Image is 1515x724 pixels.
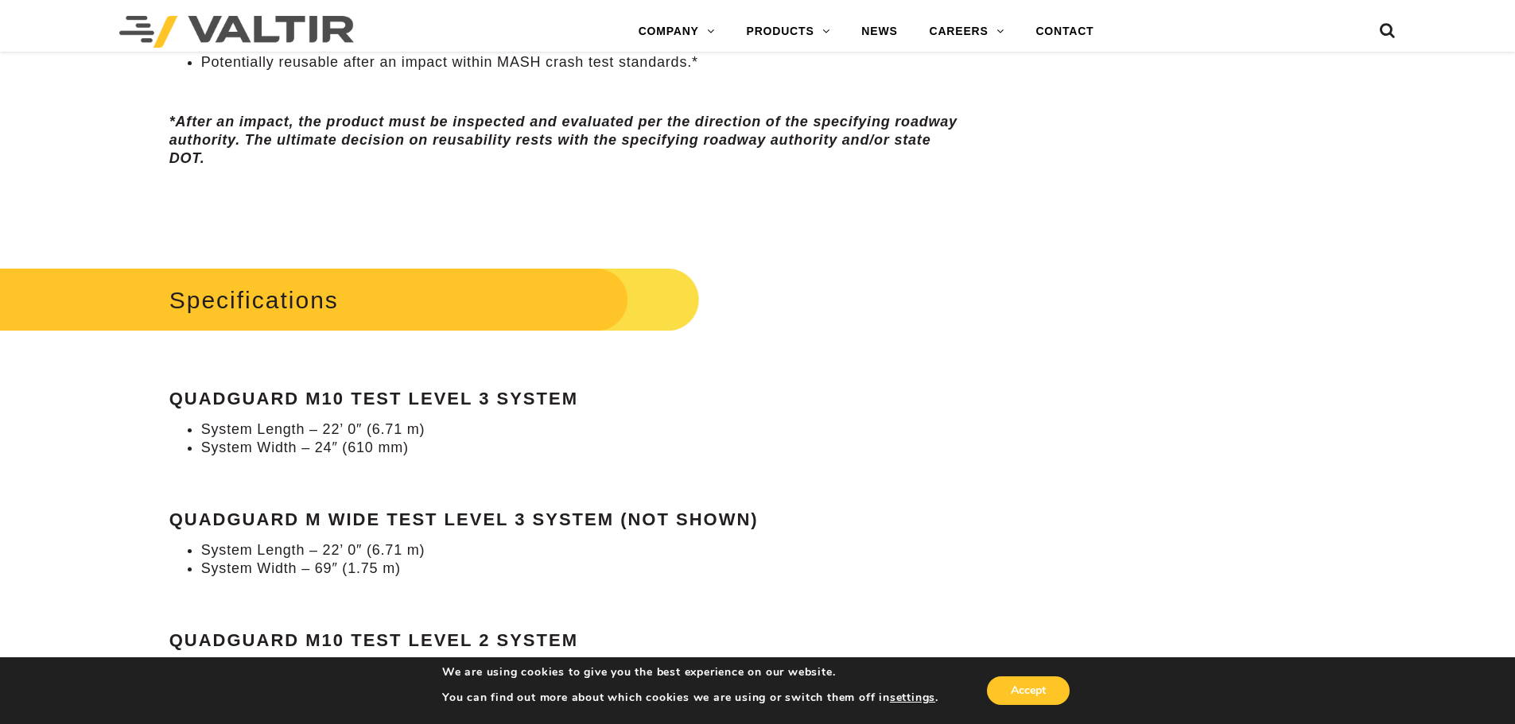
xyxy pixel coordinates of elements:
[845,16,913,48] a: NEWS
[1020,16,1109,48] a: CONTACT
[201,541,967,559] li: System Length – 22’ 0″ (6.71 m)
[169,114,958,167] em: *After an impact, the product must be inspected and evaluated per the direction of the specifying...
[623,16,731,48] a: COMPANY
[731,16,846,48] a: PRODUCTS
[201,559,967,578] li: System Width – 69″ (1.75 m)
[914,16,1020,48] a: CAREERS
[169,389,578,408] strong: QuadGuard M10 Test Level 3 System
[169,630,578,650] strong: QuadGuard M10 Test Level 2 System
[201,53,967,72] li: Potentially reusable after an impact within MASH crash test standards.*
[201,420,967,439] li: System Length – 22’ 0″ (6.71 m)
[169,509,759,529] strong: QuadGuard M Wide Test Level 3 System (not shown)
[201,439,967,457] li: System Width – 24″ (610 mm)
[987,676,1070,705] button: Accept
[442,665,938,679] p: We are using cookies to give you the best experience on our website.
[890,691,935,705] button: settings
[119,16,354,48] img: Valtir
[442,691,938,705] p: You can find out more about which cookies we are using or switch them off in .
